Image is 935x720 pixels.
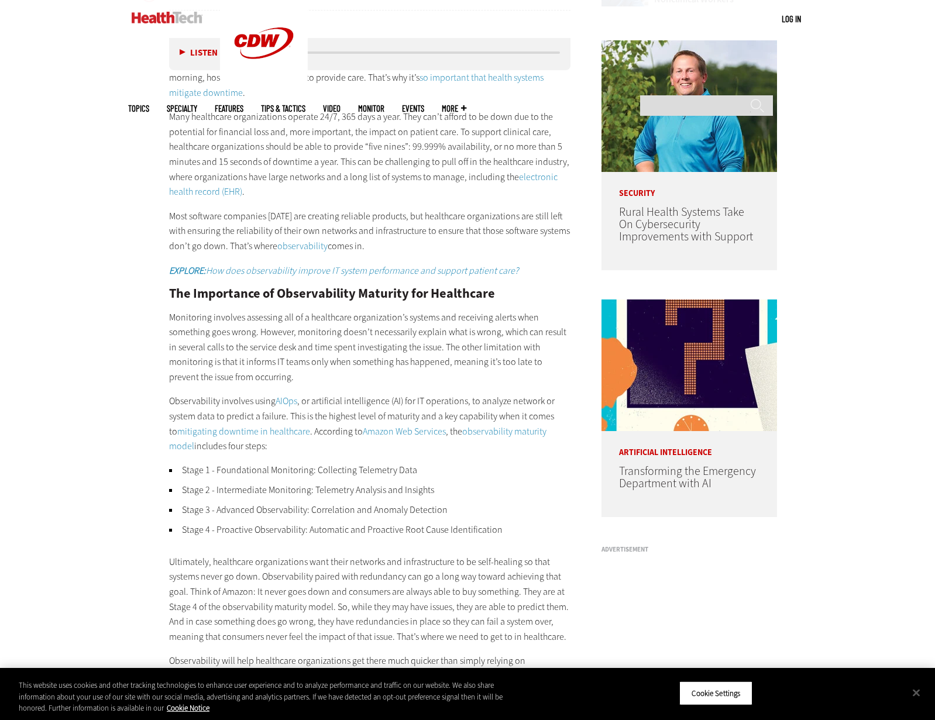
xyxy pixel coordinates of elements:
[601,431,777,457] p: Artificial Intelligence
[601,172,777,198] p: Security
[619,204,753,244] a: Rural Health Systems Take On Cybersecurity Improvements with Support
[177,425,310,437] a: mitigating downtime in healthcare
[601,299,777,431] img: illustration of question mark
[169,264,206,277] strong: EXPLORE:
[169,310,570,385] p: Monitoring involves assessing all of a healthcare organization’s systems and receiving alerts whe...
[323,104,341,113] a: Video
[358,104,384,113] a: MonITor
[601,557,777,704] iframe: advertisement
[402,104,424,113] a: Events
[903,680,929,705] button: Close
[167,104,197,113] span: Specialty
[601,40,777,172] img: Jim Roeder
[169,264,518,277] a: EXPLORE:How does observability improve IT system performance and support patient care?
[169,523,570,537] li: Stage 4 - Proactive Observability: Automatic and Proactive Root Cause Identification
[442,104,466,113] span: More
[679,681,752,705] button: Cookie Settings
[169,287,570,300] h2: The Importance of Observability Maturity for Healthcare
[363,425,446,437] a: Amazon Web Services
[169,503,570,517] li: Stage 3 - Advanced Observability: Correlation and Anomaly Detection
[169,653,570,683] p: Observability will help healthcare organizations get there much quicker than simply relying on re...
[220,77,308,89] a: CDW
[215,104,243,113] a: Features
[276,395,297,407] a: AIOps
[169,209,570,254] p: Most software companies [DATE] are creating reliable products, but healthcare organizations are s...
[128,104,149,113] span: Topics
[132,12,202,23] img: Home
[277,240,328,252] a: observability
[782,13,801,24] a: Log in
[169,483,570,497] li: Stage 2 - Intermediate Monitoring: Telemetry Analysis and Insights
[167,703,209,713] a: More information about your privacy
[601,546,777,553] h3: Advertisement
[19,680,514,714] div: This website uses cookies and other tracking technologies to enhance user experience and to analy...
[619,463,756,491] a: Transforming the Emergency Department with AI
[169,109,570,199] p: Many healthcare organizations operate 24/7, 365 days a year. They can’t afford to be down due to ...
[169,463,570,477] li: Stage 1 - Foundational Monitoring: Collecting Telemetry Data
[169,264,518,277] em: How does observability improve IT system performance and support patient care?
[782,13,801,25] div: User menu
[169,554,570,645] p: Ultimately, healthcare organizations want their networks and infrastructure to be self-healing so...
[261,104,305,113] a: Tips & Tactics
[169,394,570,453] p: Observability involves using , or artificial intelligence (AI) for IT operations, to analyze netw...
